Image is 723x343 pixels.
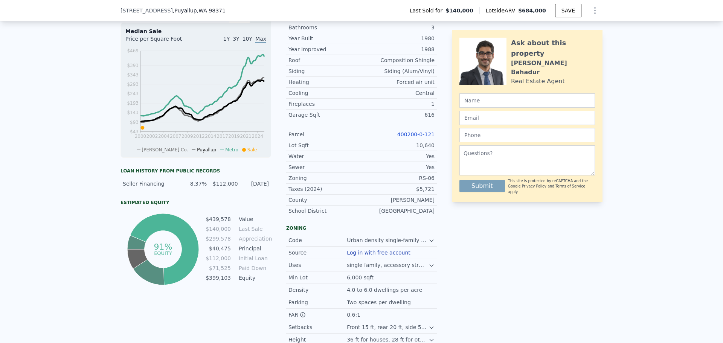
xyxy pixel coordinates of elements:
button: Log in with free account [347,250,410,256]
div: 1988 [361,46,435,53]
div: Roof [288,56,361,64]
td: Value [237,215,271,223]
div: Siding [288,67,361,75]
div: Lot Sqft [288,142,361,149]
td: Initial Loan [237,254,271,262]
div: $5,721 [361,185,435,193]
div: Yes [361,152,435,160]
div: Water [288,152,361,160]
tspan: 2021 [240,134,252,139]
tspan: $393 [127,63,139,68]
td: Principal [237,244,271,253]
div: Taxes (2024) [288,185,361,193]
span: Lotside ARV [486,7,518,14]
span: Metro [225,147,238,152]
span: Max [255,36,266,43]
tspan: $143 [127,110,139,115]
span: , WA 98371 [197,8,226,14]
div: Parking [288,299,347,306]
div: Uses [288,261,347,269]
tspan: 2002 [146,134,158,139]
div: 4.0 to 6.0 dwellings per acre [347,286,424,294]
div: 10,640 [361,142,435,149]
tspan: 2024 [252,134,264,139]
div: Fireplaces [288,100,361,108]
div: Cooling [288,89,361,97]
button: SAVE [555,4,581,17]
div: Median Sale [125,27,266,35]
div: Two spaces per dwelling [347,299,412,306]
span: 1Y [223,36,230,42]
div: Density [288,286,347,294]
tspan: $243 [127,91,139,96]
div: Min Lot [288,274,347,281]
span: [PERSON_NAME] Co. [142,147,188,152]
a: 400200-0-121 [397,131,435,137]
tspan: $43 [130,129,139,134]
tspan: $193 [127,101,139,106]
div: 8.37% [180,180,207,188]
input: Phone [459,128,595,142]
a: Privacy Policy [522,184,546,188]
div: RS-06 [361,174,435,182]
tspan: $93 [130,120,139,125]
div: Front 15 ft, rear 20 ft, side 5 ft, street side 15 ft [347,323,429,331]
tspan: $469 [127,48,139,53]
div: Estimated Equity [120,200,271,206]
span: Sale [247,147,257,152]
tspan: 2004 [158,134,170,139]
div: Setbacks [288,323,347,331]
div: Real Estate Agent [511,77,565,86]
tspan: 2009 [182,134,193,139]
span: Puyallup [197,147,216,152]
div: Code [288,236,347,244]
div: 1980 [361,35,435,42]
span: $684,000 [518,8,546,14]
tspan: 2007 [170,134,182,139]
td: $399,103 [205,274,231,282]
tspan: 2000 [135,134,146,139]
span: 3Y [233,36,239,42]
div: [PERSON_NAME] Bahadur [511,59,595,77]
tspan: 2012 [193,134,205,139]
div: [DATE] [243,180,269,188]
tspan: $293 [127,82,139,87]
div: School District [288,207,361,215]
div: Loan history from public records [120,168,271,174]
button: Submit [459,180,505,192]
td: $439,578 [205,215,231,223]
div: Yes [361,163,435,171]
td: Equity [237,274,271,282]
div: Ask about this property [511,38,595,59]
a: Terms of Service [555,184,585,188]
span: Last Sold for [410,7,446,14]
div: 6,000 sqft [347,274,375,281]
tspan: 2014 [205,134,217,139]
div: $112,000 [211,180,238,188]
button: Show Options [587,3,602,18]
div: FAR [288,311,347,319]
tspan: 2019 [228,134,240,139]
td: $40,475 [205,244,231,253]
td: Last Sale [237,225,271,233]
td: $299,578 [205,235,231,243]
div: County [288,196,361,204]
tspan: $343 [127,72,139,78]
div: Sewer [288,163,361,171]
input: Name [459,93,595,108]
div: Composition Shingle [361,56,435,64]
tspan: 91% [154,242,172,252]
div: Parcel [288,131,361,138]
div: 1 [361,100,435,108]
span: $140,000 [445,7,473,14]
div: Seller Financing [123,180,176,188]
input: Email [459,111,595,125]
tspan: 2017 [217,134,228,139]
div: Year Improved [288,46,361,53]
div: Bathrooms [288,24,361,31]
div: Forced air unit [361,78,435,86]
div: single family, accessory structures, urban agriculture, community gardens, home occupations, acce... [347,261,429,269]
div: [PERSON_NAME] [361,196,435,204]
td: $140,000 [205,225,231,233]
div: Urban density single-family residential zone [347,236,429,244]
